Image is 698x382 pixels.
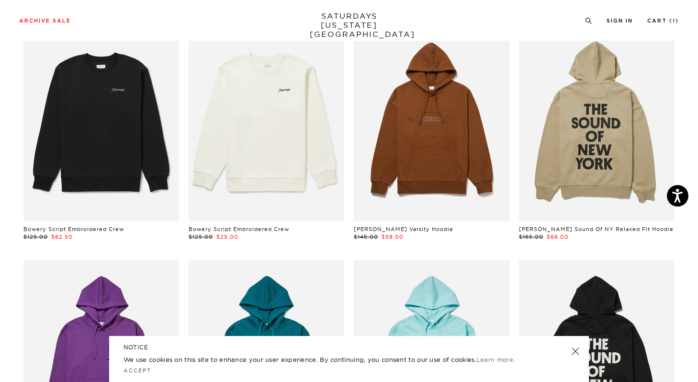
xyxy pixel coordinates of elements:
[19,18,71,23] a: Archive Sale
[547,233,569,240] span: $66.00
[189,226,289,232] a: Bowery Script Embroidered Crew
[647,18,679,23] a: Cart (1)
[51,233,73,240] span: $62.50
[23,233,48,240] span: $125.00
[519,233,543,240] span: $165.00
[310,12,389,39] a: SATURDAYS[US_STATE][GEOGRAPHIC_DATA]
[124,367,151,374] a: Accept
[607,18,633,23] a: Sign In
[519,226,674,232] a: [PERSON_NAME] Sound Of NY Relaxed Fit Hoodie
[23,226,124,232] a: Bowery Script Embroidered Crew
[216,233,238,240] span: $25.00
[382,233,404,240] span: $58.00
[124,343,574,352] h5: NOTICE
[354,233,378,240] span: $145.00
[673,19,675,23] small: 1
[354,226,453,232] a: [PERSON_NAME] Varsity Hoodie
[476,356,513,363] a: Learn more
[124,355,540,364] p: We use cookies on this site to enhance your user experience. By continuing, you consent to our us...
[189,233,213,240] span: $125.00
